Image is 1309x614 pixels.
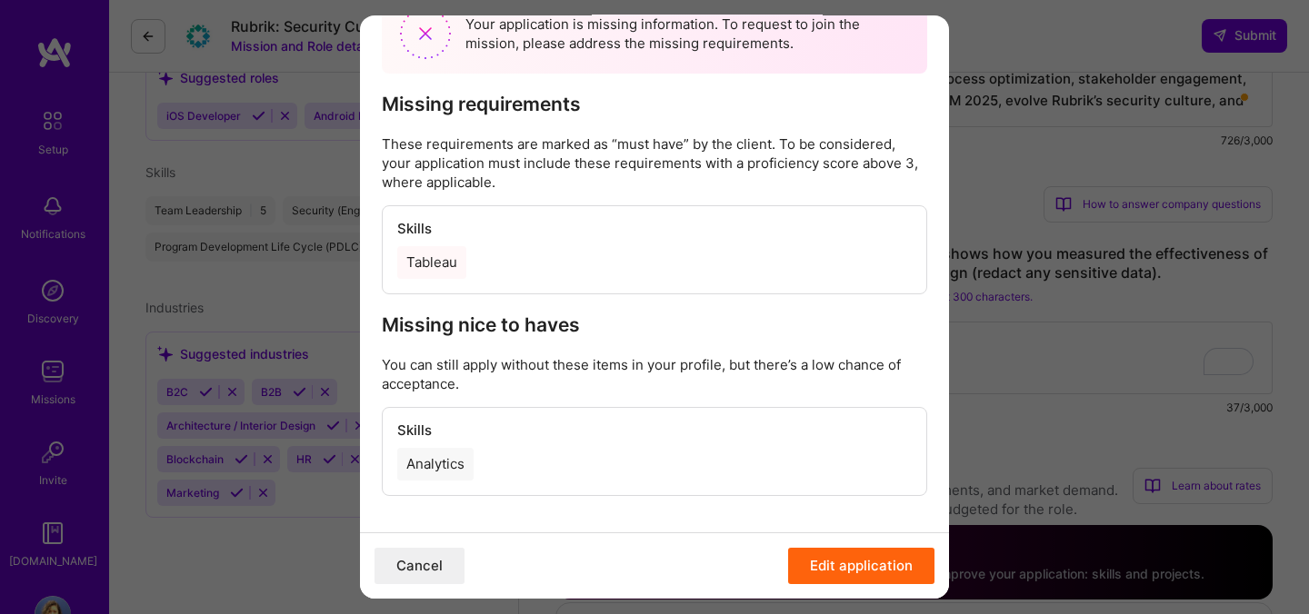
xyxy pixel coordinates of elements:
[397,448,474,480] div: Analytics
[788,548,934,584] button: Edit application
[382,313,927,336] h3: Missing nice to haves
[397,221,912,237] h4: Skills
[397,422,912,439] h4: Skills
[400,8,451,59] img: Missing requirements
[375,548,465,584] button: Cancel
[397,246,466,279] div: Tableau
[382,93,927,115] h3: Missing requirements
[360,15,949,599] div: modal
[382,134,927,192] p: These requirements are marked as “must have” by the client. To be considered, your application mu...
[382,355,927,393] p: You can still apply without these items in your profile, but there’s a low chance of acceptance.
